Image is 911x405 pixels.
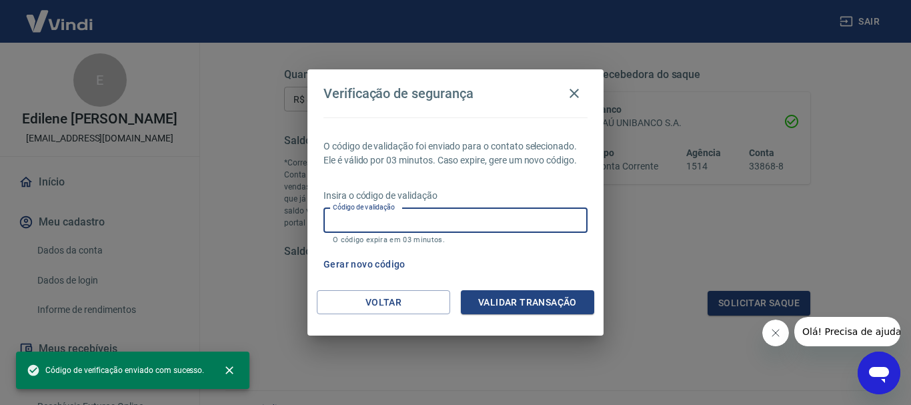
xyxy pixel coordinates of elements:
[333,202,395,212] label: Código de validação
[317,290,450,315] button: Voltar
[8,9,112,20] span: Olá! Precisa de ajuda?
[858,352,900,394] iframe: Botão para abrir a janela de mensagens
[323,139,588,167] p: O código de validação foi enviado para o contato selecionado. Ele é válido por 03 minutos. Caso e...
[323,189,588,203] p: Insira o código de validação
[323,85,474,101] h4: Verificação de segurança
[215,356,244,385] button: close
[461,290,594,315] button: Validar transação
[333,236,578,244] p: O código expira em 03 minutos.
[794,317,900,346] iframe: Mensagem da empresa
[27,364,204,377] span: Código de verificação enviado com sucesso.
[318,252,411,277] button: Gerar novo código
[762,320,789,346] iframe: Fechar mensagem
